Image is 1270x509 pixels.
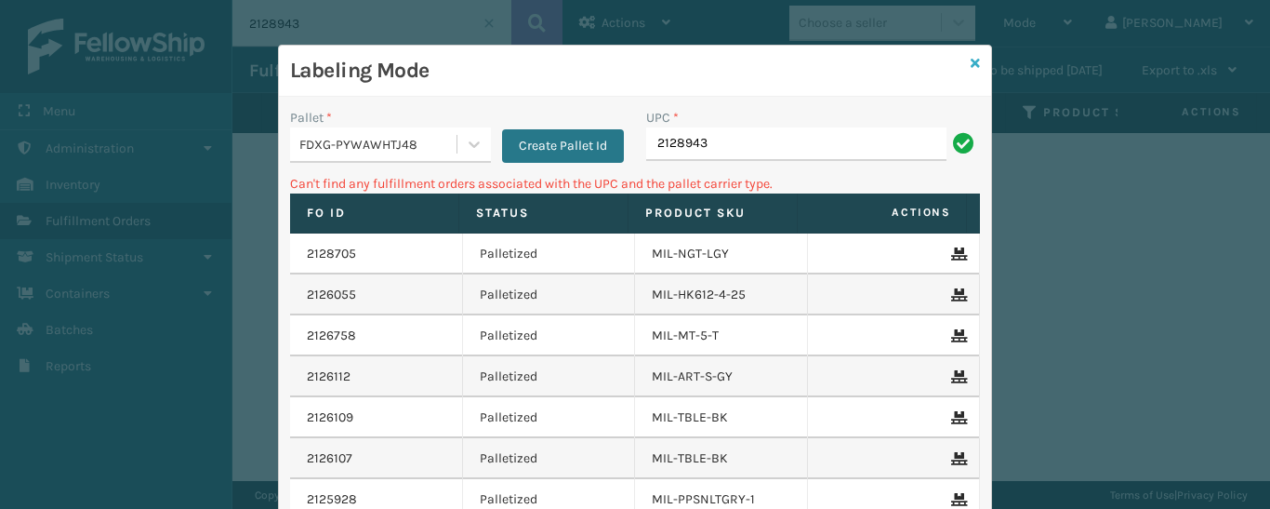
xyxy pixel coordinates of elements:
[635,234,808,275] td: MIL-NGT-LGY
[635,438,808,479] td: MIL-TBLE-BK
[299,135,458,154] div: FDXG-PYWAWHTJ48
[635,397,808,438] td: MIL-TBLE-BK
[635,275,808,315] td: MIL-HK612-4-25
[476,205,611,221] label: Status
[307,327,356,345] a: 2126758
[463,438,636,479] td: Palletized
[951,370,962,383] i: Remove From Pallet
[307,490,357,509] a: 2125928
[951,493,962,506] i: Remove From Pallet
[307,286,356,304] a: 2126055
[645,205,780,221] label: Product SKU
[463,275,636,315] td: Palletized
[307,368,351,386] a: 2126112
[646,108,679,127] label: UPC
[635,315,808,356] td: MIL-MT-5-T
[463,397,636,438] td: Palletized
[290,174,980,194] p: Can't find any fulfillment orders associated with the UPC and the pallet carrier type.
[463,356,636,397] td: Palletized
[307,449,352,468] a: 2126107
[307,245,356,263] a: 2128705
[951,411,962,424] i: Remove From Pallet
[290,57,963,85] h3: Labeling Mode
[635,356,808,397] td: MIL-ART-S-GY
[951,248,962,261] i: Remove From Pallet
[502,129,624,163] button: Create Pallet Id
[463,234,636,275] td: Palletized
[307,205,442,221] label: Fo Id
[951,452,962,465] i: Remove From Pallet
[307,409,353,427] a: 2126109
[463,315,636,356] td: Palletized
[290,108,332,127] label: Pallet
[951,288,962,301] i: Remove From Pallet
[803,197,962,228] span: Actions
[951,329,962,342] i: Remove From Pallet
